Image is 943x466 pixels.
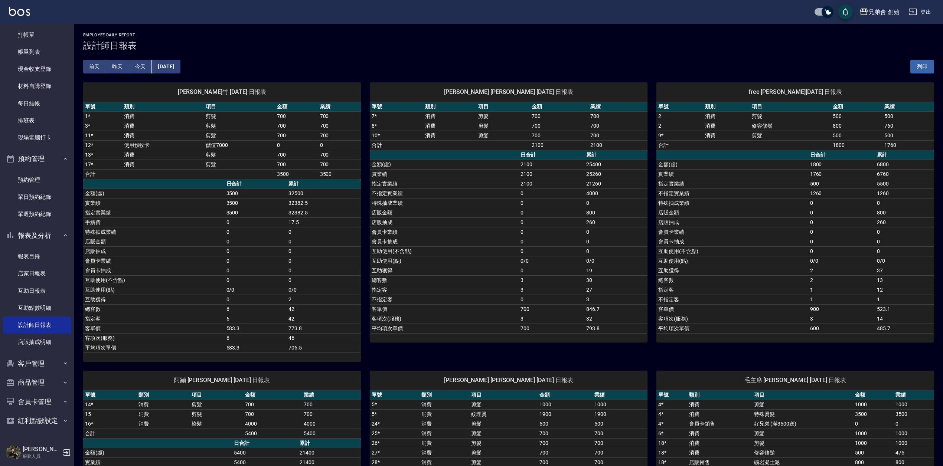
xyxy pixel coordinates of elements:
h2: Employee Daily Report [83,33,934,37]
a: 預約管理 [3,171,71,188]
td: 實業績 [83,198,225,208]
td: 0 [287,237,361,246]
button: 預約管理 [3,149,71,168]
td: 店販金額 [370,208,519,217]
td: 700 [519,324,584,333]
th: 日合計 [519,150,584,160]
td: 店販金額 [656,208,808,217]
td: 0 [519,217,584,227]
td: 指定客 [83,314,225,324]
td: 會員卡業績 [83,256,225,266]
td: 特殊抽成業績 [656,198,808,208]
td: 260 [584,217,647,227]
td: 剪髮 [750,111,831,121]
td: 25260 [584,169,647,179]
td: 700 [275,131,318,140]
td: 500 [831,131,882,140]
td: 指定實業績 [83,208,225,217]
td: 42 [287,304,361,314]
td: 實業績 [370,169,519,179]
table: a dense table [83,179,361,353]
a: 互助日報表 [3,282,71,299]
td: 793.8 [584,324,647,333]
span: [PERSON_NAME] [PERSON_NAME] [DATE] 日報表 [379,88,639,96]
th: 項目 [469,390,538,400]
td: 消費 [703,131,750,140]
td: 指定客 [656,285,808,295]
td: 32500 [287,188,361,198]
td: 剪髮 [204,111,275,121]
th: 項目 [204,102,275,112]
td: 互助獲得 [656,266,808,275]
td: 500 [831,111,882,121]
th: 金額 [831,102,882,112]
td: 金額(虛) [83,188,225,198]
a: 互助點數明細 [3,299,71,316]
td: 平均項次單價 [83,343,225,352]
td: 0 [225,266,287,275]
td: 消費 [122,160,204,169]
td: 846.7 [584,304,647,314]
td: 互助使用(點) [370,256,519,266]
td: 0/0 [584,256,647,266]
td: 0 [584,198,647,208]
td: 700 [275,121,318,131]
th: 項目 [476,102,530,112]
th: 業績 [302,390,361,400]
p: 服務人員 [23,453,61,460]
td: 平均項次單價 [656,324,808,333]
td: 金額(虛) [370,160,519,169]
td: 客單價 [370,304,519,314]
td: 0 [225,217,287,227]
td: 剪髮 [476,111,530,121]
td: 剪髮 [204,160,275,169]
img: Logo [9,7,30,16]
td: 700 [275,150,318,160]
a: 每日結帳 [3,95,71,112]
td: 0 [519,208,584,217]
img: Person [6,445,21,460]
td: 修容修鬍 [750,121,831,131]
span: [PERSON_NAME] [PERSON_NAME] [DATE] 日報表 [379,377,639,384]
th: 單號 [370,102,423,112]
td: 3500 [225,188,287,198]
td: 會員卡抽成 [370,237,519,246]
td: 1760 [808,169,875,179]
td: 3 [519,314,584,324]
td: 700 [275,111,318,121]
a: 報表目錄 [3,248,71,265]
button: 紅利點數設定 [3,411,71,430]
td: 32 [584,314,647,324]
td: 700 [318,131,361,140]
td: 0 [225,275,287,285]
td: 剪髮 [204,150,275,160]
th: 項目 [750,102,831,112]
td: 583.3 [225,343,287,352]
td: 0 [808,198,875,208]
td: 店販抽成 [656,217,808,227]
td: 0/0 [225,285,287,295]
a: 現金收支登錄 [3,60,71,78]
td: 互助使用(不含點) [656,246,808,256]
td: 6800 [875,160,934,169]
th: 業績 [588,102,647,112]
td: 6 [225,314,287,324]
td: 500 [882,131,934,140]
td: 0 [287,256,361,266]
button: save [838,4,853,19]
table: a dense table [656,150,934,334]
td: 700 [530,121,588,131]
button: 列印 [910,60,934,73]
td: 消費 [703,121,750,131]
td: 260 [875,217,934,227]
th: 單號 [656,102,703,112]
td: 6 [225,304,287,314]
td: 760 [882,121,934,131]
td: 2100 [588,140,647,150]
td: 0 [225,246,287,256]
td: 485.7 [875,324,934,333]
td: 1260 [808,188,875,198]
td: 32382.5 [287,198,361,208]
button: 前天 [83,60,106,73]
th: 金額 [538,390,593,400]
